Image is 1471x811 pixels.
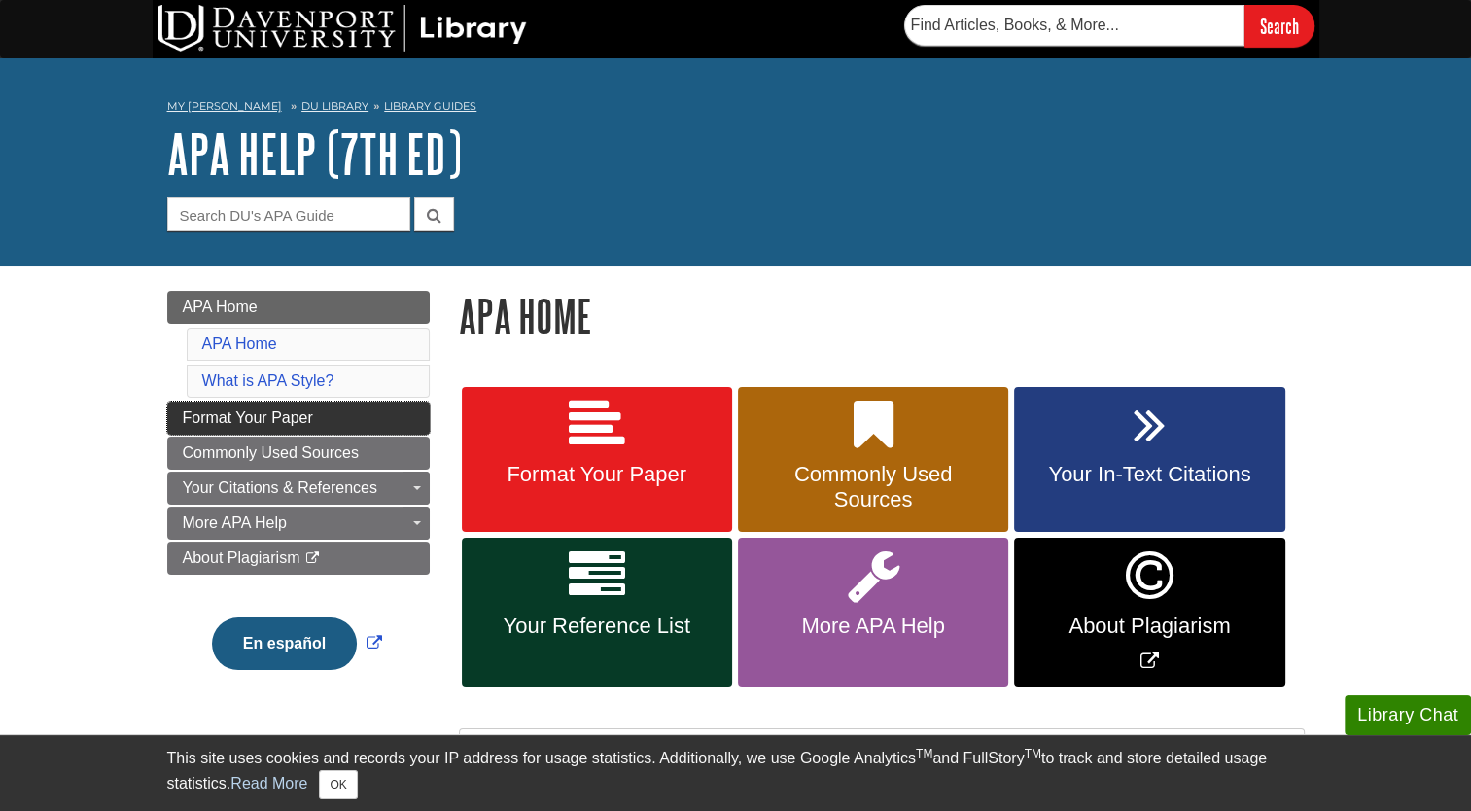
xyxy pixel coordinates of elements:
[1014,538,1284,687] a: Link opens in new window
[167,98,282,115] a: My [PERSON_NAME]
[183,409,313,426] span: Format Your Paper
[904,5,1244,46] input: Find Articles, Books, & More...
[462,538,732,687] a: Your Reference List
[916,747,932,760] sup: TM
[167,402,430,435] a: Format Your Paper
[202,335,277,352] a: APA Home
[301,99,368,113] a: DU Library
[319,770,357,799] button: Close
[167,93,1305,124] nav: breadcrumb
[476,462,718,487] span: Format Your Paper
[167,437,430,470] a: Commonly Used Sources
[183,514,287,531] span: More APA Help
[183,549,300,566] span: About Plagiarism
[1345,695,1471,735] button: Library Chat
[1029,614,1270,639] span: About Plagiarism
[212,617,357,670] button: En español
[753,614,994,639] span: More APA Help
[167,747,1305,799] div: This site uses cookies and records your IP address for usage statistics. Additionally, we use Goo...
[459,291,1305,340] h1: APA Home
[304,552,321,565] i: This link opens in a new window
[1014,387,1284,533] a: Your In-Text Citations
[230,775,307,792] a: Read More
[460,729,1304,781] h2: What is APA Style?
[167,507,430,540] a: More APA Help
[904,5,1314,47] form: Searches DU Library's articles, books, and more
[1029,462,1270,487] span: Your In-Text Citations
[167,123,462,184] a: APA Help (7th Ed)
[167,291,430,324] a: APA Home
[384,99,476,113] a: Library Guides
[738,387,1008,533] a: Commonly Used Sources
[207,635,387,652] a: Link opens in new window
[202,372,334,389] a: What is APA Style?
[167,291,430,703] div: Guide Page Menu
[167,472,430,505] a: Your Citations & References
[183,479,377,496] span: Your Citations & References
[158,5,527,52] img: DU Library
[167,197,410,231] input: Search DU's APA Guide
[738,538,1008,687] a: More APA Help
[1244,5,1314,47] input: Search
[476,614,718,639] span: Your Reference List
[1025,747,1041,760] sup: TM
[183,299,258,315] span: APA Home
[167,542,430,575] a: About Plagiarism
[183,444,359,461] span: Commonly Used Sources
[753,462,994,512] span: Commonly Used Sources
[462,387,732,533] a: Format Your Paper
